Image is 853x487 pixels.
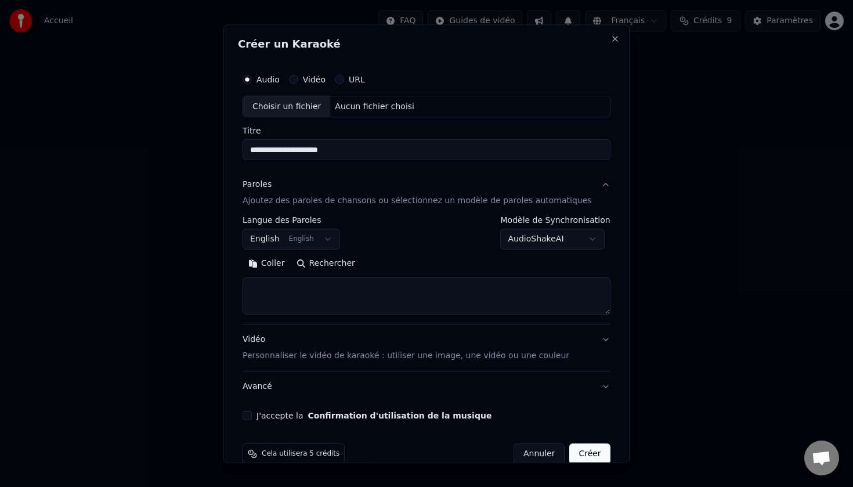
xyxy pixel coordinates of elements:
[256,412,491,420] label: J'accepte la
[570,444,610,465] button: Créer
[514,444,565,465] button: Annuler
[243,325,610,371] button: VidéoPersonnaliser le vidéo de karaoké : utiliser une image, une vidéo ou une couleur
[243,170,610,217] button: ParolesAjoutez des paroles de chansons ou sélectionnez un modèle de paroles automatiques
[331,101,420,113] div: Aucun fichier choisi
[243,334,569,362] div: Vidéo
[291,255,361,273] button: Rechercher
[243,255,291,273] button: Coller
[243,179,272,191] div: Paroles
[238,39,615,49] h2: Créer un Karaoké
[243,351,569,362] p: Personnaliser le vidéo de karaoké : utiliser une image, une vidéo ou une couleur
[243,96,330,117] div: Choisir un fichier
[349,75,365,84] label: URL
[303,75,326,84] label: Vidéo
[243,127,610,135] label: Titre
[262,450,339,459] span: Cela utilisera 5 crédits
[243,217,340,225] label: Langue des Paroles
[256,75,280,84] label: Audio
[501,217,610,225] label: Modèle de Synchronisation
[243,217,610,324] div: ParolesAjoutez des paroles de chansons ou sélectionnez un modèle de paroles automatiques
[243,196,592,207] p: Ajoutez des paroles de chansons ou sélectionnez un modèle de paroles automatiques
[243,372,610,402] button: Avancé
[308,412,492,420] button: J'accepte la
